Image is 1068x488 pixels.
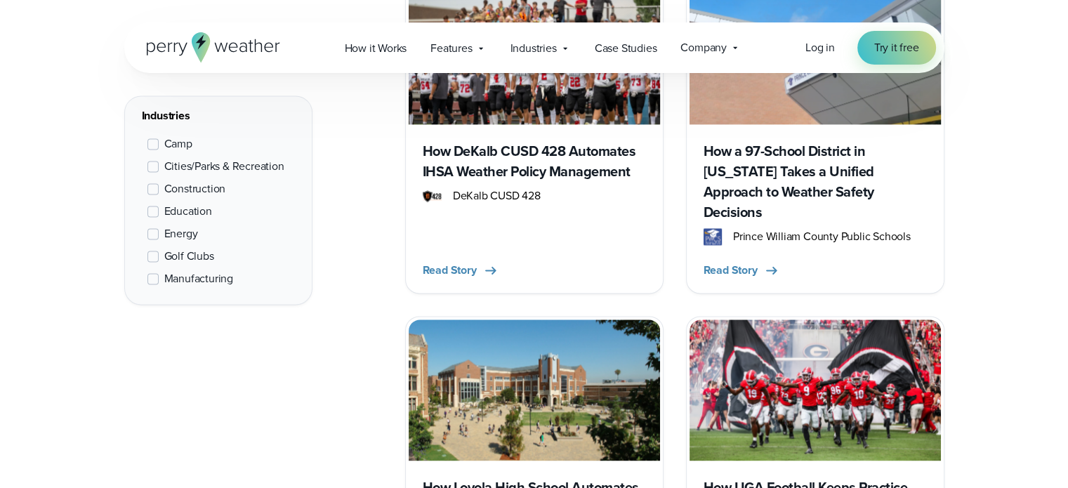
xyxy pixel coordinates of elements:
span: Cities/Parks & Recreation [164,158,284,175]
span: Education [164,203,212,220]
span: Golf Clubs [164,248,214,265]
span: Prince William County Public Schools [733,228,911,245]
span: How it Works [345,40,407,57]
span: Camp [164,136,192,152]
a: How it Works [333,34,419,62]
span: Features [430,40,472,57]
button: Read Story [423,262,499,279]
h3: How a 97-School District in [US_STATE] Takes a Unified Approach to Weather Safety Decisions [704,141,927,223]
span: Log in [805,39,835,55]
span: Case Studies [595,40,657,57]
span: Read Story [704,262,758,279]
span: Company [680,39,727,56]
span: Manufacturing [164,270,233,287]
span: Industries [510,40,557,57]
span: DeKalb CUSD 428 [453,187,541,204]
div: Industries [142,107,295,124]
span: Energy [164,225,198,242]
h3: How DeKalb CUSD 428 Automates IHSA Weather Policy Management [423,141,646,182]
span: Try it free [874,39,919,56]
a: Log in [805,39,835,56]
span: Read Story [423,262,477,279]
a: Try it free [857,31,936,65]
span: Construction [164,180,226,197]
a: Case Studies [583,34,669,62]
button: Read Story [704,262,780,279]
